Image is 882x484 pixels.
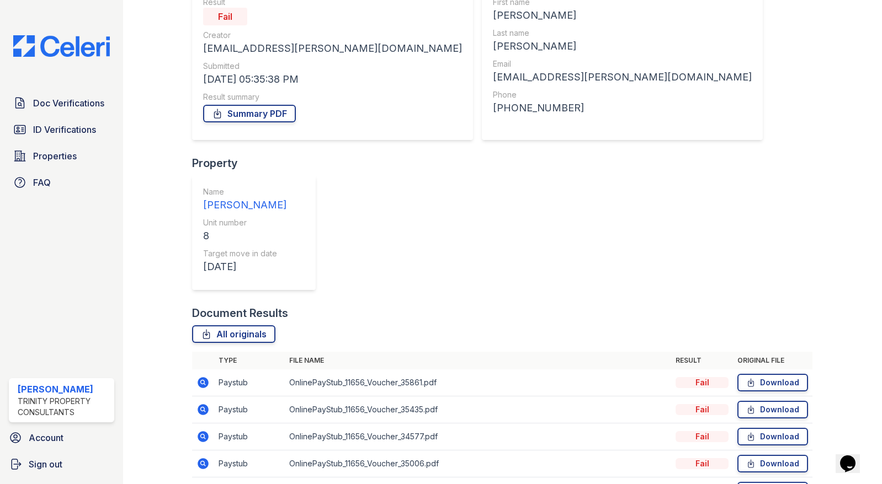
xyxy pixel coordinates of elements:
[493,8,752,23] div: [PERSON_NAME]
[192,305,288,321] div: Document Results
[676,404,729,415] div: Fail
[203,186,286,197] div: Name
[737,428,808,445] a: Download
[285,396,671,423] td: OnlinePayStub_11656_Voucher_35435.pdf
[285,352,671,369] th: File name
[493,58,752,69] div: Email
[192,155,325,171] div: Property
[737,401,808,418] a: Download
[29,431,63,444] span: Account
[214,423,285,450] td: Paystub
[203,30,462,41] div: Creator
[9,145,114,167] a: Properties
[285,450,671,477] td: OnlinePayStub_11656_Voucher_35006.pdf
[203,72,462,87] div: [DATE] 05:35:38 PM
[203,228,286,244] div: 8
[285,369,671,396] td: OnlinePayStub_11656_Voucher_35861.pdf
[9,119,114,141] a: ID Verifications
[493,100,752,116] div: [PHONE_NUMBER]
[203,41,462,56] div: [EMAIL_ADDRESS][PERSON_NAME][DOMAIN_NAME]
[9,171,114,193] a: FAQ
[737,374,808,391] a: Download
[214,369,285,396] td: Paystub
[214,352,285,369] th: Type
[836,440,871,473] iframe: chat widget
[493,39,752,54] div: [PERSON_NAME]
[203,8,247,25] div: Fail
[33,96,104,110] span: Doc Verifications
[203,217,286,228] div: Unit number
[18,383,110,396] div: [PERSON_NAME]
[676,458,729,469] div: Fail
[214,450,285,477] td: Paystub
[203,92,462,103] div: Result summary
[493,28,752,39] div: Last name
[676,377,729,388] div: Fail
[676,431,729,442] div: Fail
[214,396,285,423] td: Paystub
[29,458,62,471] span: Sign out
[33,149,77,163] span: Properties
[285,423,671,450] td: OnlinePayStub_11656_Voucher_34577.pdf
[203,186,286,213] a: Name [PERSON_NAME]
[4,427,119,449] a: Account
[203,248,286,259] div: Target move in date
[203,197,286,213] div: [PERSON_NAME]
[733,352,812,369] th: Original file
[203,259,286,275] div: [DATE]
[737,455,808,472] a: Download
[493,89,752,100] div: Phone
[9,92,114,114] a: Doc Verifications
[18,396,110,418] div: Trinity Property Consultants
[33,176,51,189] span: FAQ
[4,453,119,475] a: Sign out
[203,61,462,72] div: Submitted
[493,69,752,85] div: [EMAIL_ADDRESS][PERSON_NAME][DOMAIN_NAME]
[4,35,119,57] img: CE_Logo_Blue-a8612792a0a2168367f1c8372b55b34899dd931a85d93a1a3d3e32e68fde9ad4.png
[192,325,275,343] a: All originals
[203,105,296,122] a: Summary PDF
[671,352,733,369] th: Result
[33,123,96,136] span: ID Verifications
